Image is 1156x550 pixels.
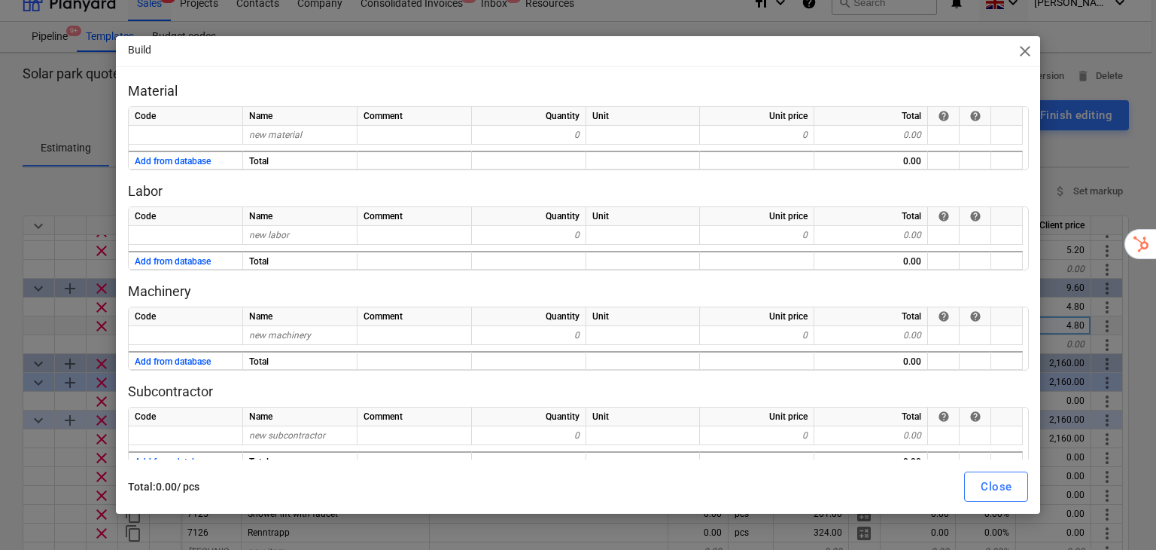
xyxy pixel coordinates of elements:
[135,353,211,371] button: Add from database
[472,408,586,426] div: Quantity
[814,426,928,445] div: 0.00
[814,226,928,245] div: 0.00
[964,472,1028,502] button: Close
[249,330,311,341] span: new machinery
[969,411,981,423] div: The button in this column allows you to either save a row into the cost database or update its pr...
[814,107,928,126] div: Total
[814,307,928,326] div: Total
[814,207,928,226] div: Total
[814,326,928,345] div: 0.00
[472,107,586,126] div: Quantity
[128,383,1029,401] p: Subcontractor
[700,226,814,245] div: 0
[243,451,357,470] div: Total
[128,479,576,495] p: Total : 0.00 / pcs
[128,82,1029,100] p: Material
[700,207,814,226] div: Unit price
[937,210,949,222] div: If the row is from the cost database then you can anytime get the latest price from there.
[472,326,586,345] div: 0
[814,126,928,145] div: 0.00
[937,310,949,322] div: If the row is from the cost database then you can anytime get the latest price from there.
[357,408,472,426] div: Comment
[937,411,949,423] span: help
[472,307,586,326] div: Quantity
[472,226,586,245] div: 0
[937,210,949,222] span: help
[586,408,700,426] div: Unit
[135,152,211,171] button: Add from database
[969,310,981,322] div: The button in this column allows you to either save a row into the cost database or update its pr...
[814,351,928,370] div: 0.00
[128,182,1029,200] p: Labor
[243,351,357,370] div: Total
[243,307,357,326] div: Name
[1016,42,1034,60] span: close
[814,151,928,170] div: 0.00
[129,408,243,426] div: Code
[135,453,211,472] button: Add from database
[357,207,472,226] div: Comment
[700,307,814,326] div: Unit price
[357,307,472,326] div: Comment
[472,207,586,226] div: Quantity
[472,126,586,145] div: 0
[472,426,586,445] div: 0
[981,477,1011,497] div: Close
[814,451,928,470] div: 0.00
[243,107,357,126] div: Name
[969,210,981,222] div: The button in this column allows you to either save a row into the cost database or update its pr...
[128,283,1029,301] p: Machinery
[586,207,700,226] div: Unit
[969,310,981,322] span: help
[814,251,928,270] div: 0.00
[937,110,949,122] span: help
[129,207,243,226] div: Code
[586,107,700,126] div: Unit
[135,252,211,271] button: Add from database
[700,408,814,426] div: Unit price
[129,107,243,126] div: Code
[249,130,302,140] span: new material
[249,430,325,441] span: new subcontractor
[937,411,949,423] div: If the row is from the cost database then you can anytime get the latest price from there.
[249,230,289,240] span: new labor
[357,107,472,126] div: Comment
[586,307,700,326] div: Unit
[243,151,357,170] div: Total
[969,411,981,423] span: help
[129,307,243,326] div: Code
[937,310,949,322] span: help
[814,408,928,426] div: Total
[969,210,981,222] span: help
[243,207,357,226] div: Name
[128,42,151,58] p: Build
[700,107,814,126] div: Unit price
[243,251,357,270] div: Total
[969,110,981,122] span: help
[700,426,814,445] div: 0
[700,326,814,345] div: 0
[243,408,357,426] div: Name
[969,110,981,122] div: The button in this column allows you to either save a row into the cost database or update its pr...
[700,126,814,145] div: 0
[937,110,949,122] div: If the row is from the cost database then you can anytime get the latest price from there.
